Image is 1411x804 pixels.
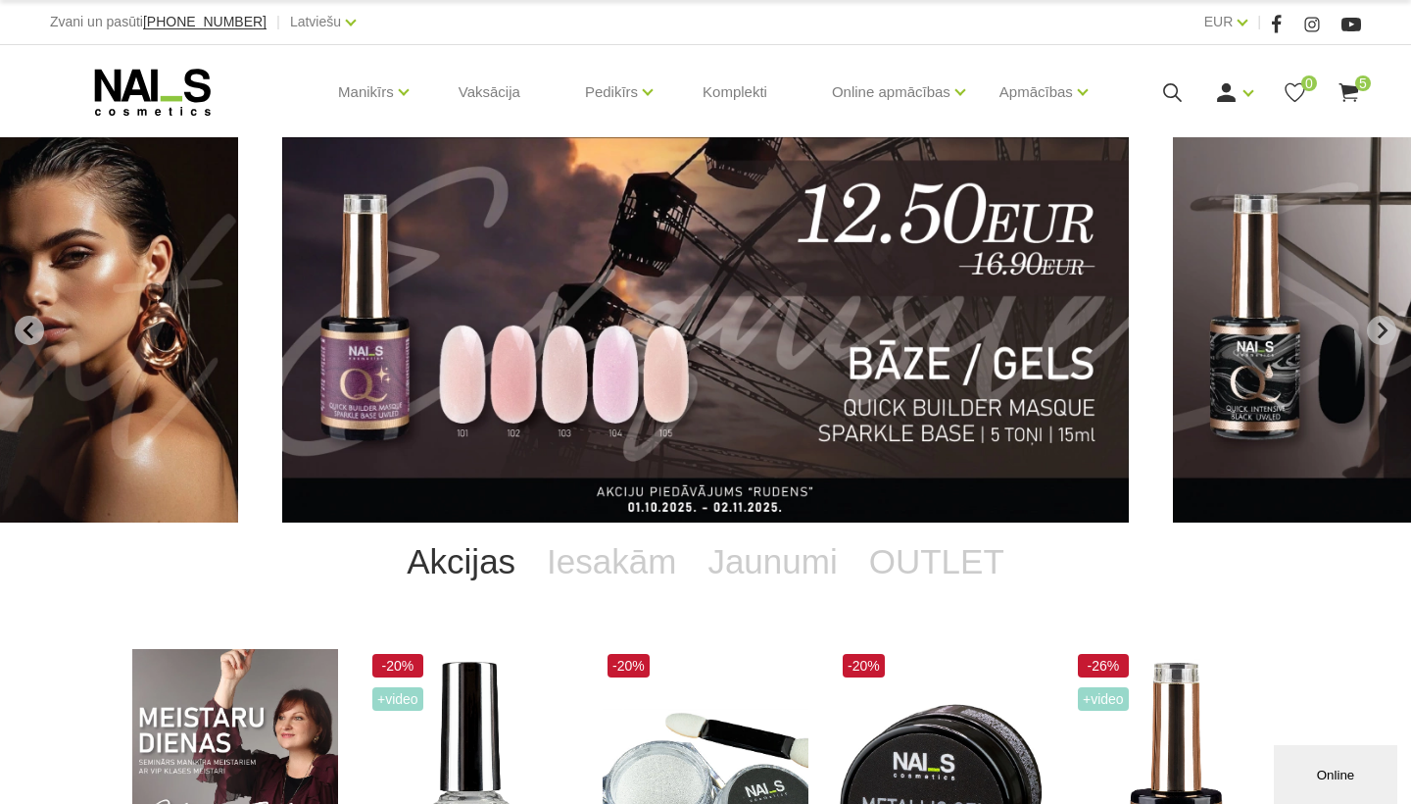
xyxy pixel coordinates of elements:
[1283,80,1307,105] a: 0
[687,45,783,139] a: Komplekti
[608,654,650,678] span: -20%
[391,523,531,601] a: Akcijas
[1367,316,1396,345] button: Next slide
[372,654,423,678] span: -20%
[1078,687,1129,711] span: +Video
[290,10,341,33] a: Latviešu
[1257,10,1261,34] span: |
[1355,75,1371,91] span: 5
[276,10,280,34] span: |
[1274,741,1401,804] iframe: chat widget
[1337,80,1361,105] a: 5
[1078,654,1129,678] span: -26%
[832,53,950,131] a: Online apmācības
[692,523,852,601] a: Jaunumi
[143,14,267,29] span: [PHONE_NUMBER]
[531,523,692,601] a: Iesakām
[372,687,423,711] span: +Video
[15,316,44,345] button: Previous slide
[338,53,394,131] a: Manikīrs
[999,53,1073,131] a: Apmācības
[1301,75,1317,91] span: 0
[853,523,1020,601] a: OUTLET
[282,137,1129,523] li: 2 of 11
[443,45,536,139] a: Vaksācija
[50,10,267,34] div: Zvani un pasūti
[843,654,885,678] span: -20%
[143,15,267,29] a: [PHONE_NUMBER]
[1204,10,1234,33] a: EUR
[585,53,638,131] a: Pedikīrs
